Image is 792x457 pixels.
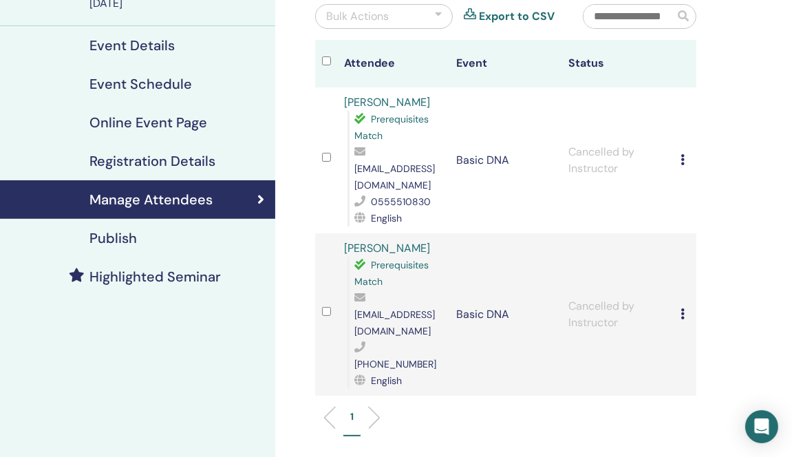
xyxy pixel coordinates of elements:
h4: Online Event Page [89,114,207,131]
th: Event [450,40,562,87]
span: Prerequisites Match [355,259,429,288]
th: Status [561,40,674,87]
span: [PHONE_NUMBER] [355,358,437,370]
h4: Manage Attendees [89,191,213,208]
span: 0555510830 [372,195,431,208]
h4: Publish [89,230,137,246]
div: Bulk Actions [326,8,389,25]
h4: Event Details [89,37,175,54]
td: Basic DNA [450,87,562,233]
th: Attendee [338,40,450,87]
span: English [372,374,403,387]
a: [PERSON_NAME] [345,241,431,255]
p: 1 [350,410,354,424]
span: [EMAIL_ADDRESS][DOMAIN_NAME] [355,308,436,337]
a: Export to CSV [479,8,555,25]
span: [EMAIL_ADDRESS][DOMAIN_NAME] [355,162,436,191]
h4: Highlighted Seminar [89,268,221,285]
a: [PERSON_NAME] [345,95,431,109]
h4: Event Schedule [89,76,192,92]
div: Open Intercom Messenger [745,410,778,443]
span: Prerequisites Match [355,113,429,142]
h4: Registration Details [89,153,215,169]
span: English [372,212,403,224]
td: Basic DNA [450,233,562,396]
